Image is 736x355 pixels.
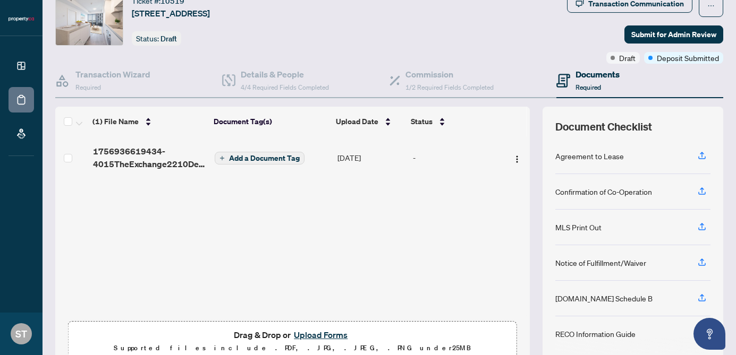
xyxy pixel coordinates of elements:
[9,16,34,22] img: logo
[555,150,624,162] div: Agreement to Lease
[160,34,177,44] span: Draft
[209,107,332,136] th: Document Tag(s)
[234,328,351,342] span: Drag & Drop or
[407,107,500,136] th: Status
[707,2,715,10] span: ellipsis
[219,155,225,161] span: plus
[75,68,150,81] h4: Transaction Wizard
[576,83,601,91] span: Required
[215,151,304,165] button: Add a Document Tag
[555,119,652,134] span: Document Checklist
[241,68,329,81] h4: Details & People
[75,83,101,91] span: Required
[291,328,351,342] button: Upload Forms
[333,136,409,179] td: [DATE]
[513,155,521,163] img: Logo
[405,83,494,91] span: 1/2 Required Fields Completed
[624,25,723,44] button: Submit for Admin Review
[405,68,494,81] h4: Commission
[693,318,725,350] button: Open asap
[555,186,652,197] div: Confirmation of Co-Operation
[413,152,498,163] div: -
[619,52,636,64] span: Draft
[576,68,620,81] h4: Documents
[411,116,433,127] span: Status
[215,152,304,164] button: Add a Document Tag
[555,292,653,304] div: [DOMAIN_NAME] Schedule B
[332,107,407,136] th: Upload Date
[132,7,210,20] span: [STREET_ADDRESS]
[509,149,526,166] button: Logo
[631,26,716,43] span: Submit for Admin Review
[555,257,646,269] div: Notice of Fulfillment/Waiver
[657,52,719,64] span: Deposit Submitted
[555,221,602,233] div: MLS Print Out
[229,154,300,162] span: Add a Document Tag
[132,31,181,46] div: Status:
[75,342,510,354] p: Supported files include .PDF, .JPG, .JPEG, .PNG under 25 MB
[336,116,378,127] span: Upload Date
[241,83,329,91] span: 4/4 Required Fields Completed
[93,145,206,170] span: 1756936619434-4015TheExchange2210Depositreceipt.pdf
[88,107,209,136] th: (1) File Name
[555,328,636,340] div: RECO Information Guide
[15,326,27,341] span: ST
[92,116,139,127] span: (1) File Name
